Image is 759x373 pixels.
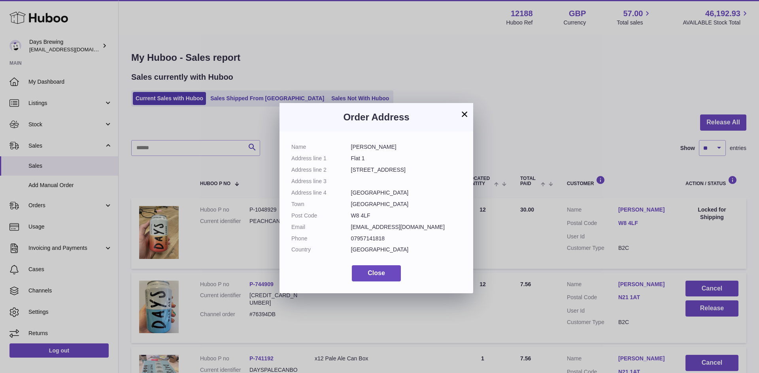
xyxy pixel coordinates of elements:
dt: Address line 2 [291,166,351,174]
dd: W8 4LF [351,212,462,219]
dd: [GEOGRAPHIC_DATA] [351,201,462,208]
dt: Country [291,246,351,253]
dd: [STREET_ADDRESS] [351,166,462,174]
span: Close [368,270,385,276]
dt: Address line 1 [291,155,351,162]
dt: Town [291,201,351,208]
dt: Phone [291,235,351,242]
h3: Order Address [291,111,461,124]
dd: [EMAIL_ADDRESS][DOMAIN_NAME] [351,223,462,231]
dt: Address line 4 [291,189,351,197]
dt: Address line 3 [291,178,351,185]
dd: 07957141818 [351,235,462,242]
button: × [460,109,469,119]
dd: [GEOGRAPHIC_DATA] [351,246,462,253]
dd: [GEOGRAPHIC_DATA] [351,189,462,197]
dt: Email [291,223,351,231]
dt: Name [291,143,351,151]
dd: Flat 1 [351,155,462,162]
dt: Post Code [291,212,351,219]
button: Close [352,265,401,281]
dd: [PERSON_NAME] [351,143,462,151]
